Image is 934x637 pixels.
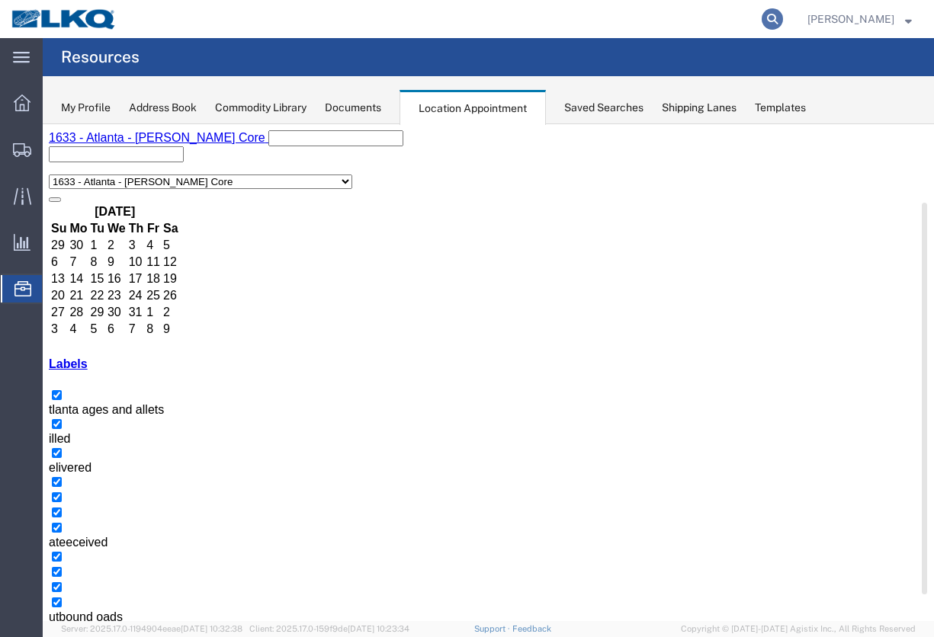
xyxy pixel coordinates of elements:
[64,164,84,179] td: 23
[9,295,19,305] input: illed
[6,411,65,424] span: ateeceived
[512,624,551,633] a: Feedback
[85,181,102,196] td: 31
[120,197,136,213] td: 9
[348,624,409,633] span: [DATE] 10:23:34
[564,100,644,116] div: Saved Searches
[103,197,118,213] td: 8
[120,164,136,179] td: 26
[47,130,63,146] td: 8
[103,164,118,179] td: 25
[325,100,381,116] div: Documents
[6,486,80,499] span: utbound oads
[129,100,197,116] div: Address Book
[6,337,49,350] span: elivered
[8,147,24,162] td: 13
[249,624,409,633] span: Client: 2025.17.0-159f9de
[64,147,84,162] td: 16
[6,308,27,321] span: illed
[47,197,63,213] td: 5
[64,130,84,146] td: 9
[26,164,45,179] td: 21
[85,164,102,179] td: 24
[8,197,24,213] td: 3
[61,38,140,76] h4: Resources
[662,100,737,116] div: Shipping Lanes
[85,147,102,162] td: 17
[64,197,84,213] td: 6
[807,11,894,27] span: TODD VOYLES
[64,181,84,196] td: 30
[400,90,546,125] div: Location Appointment
[8,181,24,196] td: 27
[120,181,136,196] td: 2
[8,164,24,179] td: 20
[103,147,118,162] td: 18
[120,130,136,146] td: 12
[47,181,63,196] td: 29
[120,147,136,162] td: 19
[43,124,934,621] iframe: FS Legacy Container
[103,130,118,146] td: 11
[85,197,102,213] td: 7
[85,130,102,146] td: 10
[6,279,121,292] span: tlanta ages and allets
[215,100,307,116] div: Commodity Library
[681,623,916,635] span: Copyright © [DATE]-[DATE] Agistix Inc., All Rights Reserved
[6,233,45,246] a: Labels
[181,624,242,633] span: [DATE] 10:32:38
[26,147,45,162] td: 14
[26,197,45,213] td: 4
[9,324,19,334] input: elivered
[26,181,45,196] td: 28
[9,473,19,483] input: utbound oads
[9,266,19,276] input: tlanta ages and allets
[9,399,19,408] input: ateeceived
[755,100,806,116] div: Templates
[47,147,63,162] td: 15
[61,100,111,116] div: My Profile
[103,181,118,196] td: 1
[474,624,512,633] a: Support
[807,10,913,28] button: [PERSON_NAME]
[47,164,63,179] td: 22
[61,624,242,633] span: Server: 2025.17.0-1194904eeae
[11,8,117,30] img: logo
